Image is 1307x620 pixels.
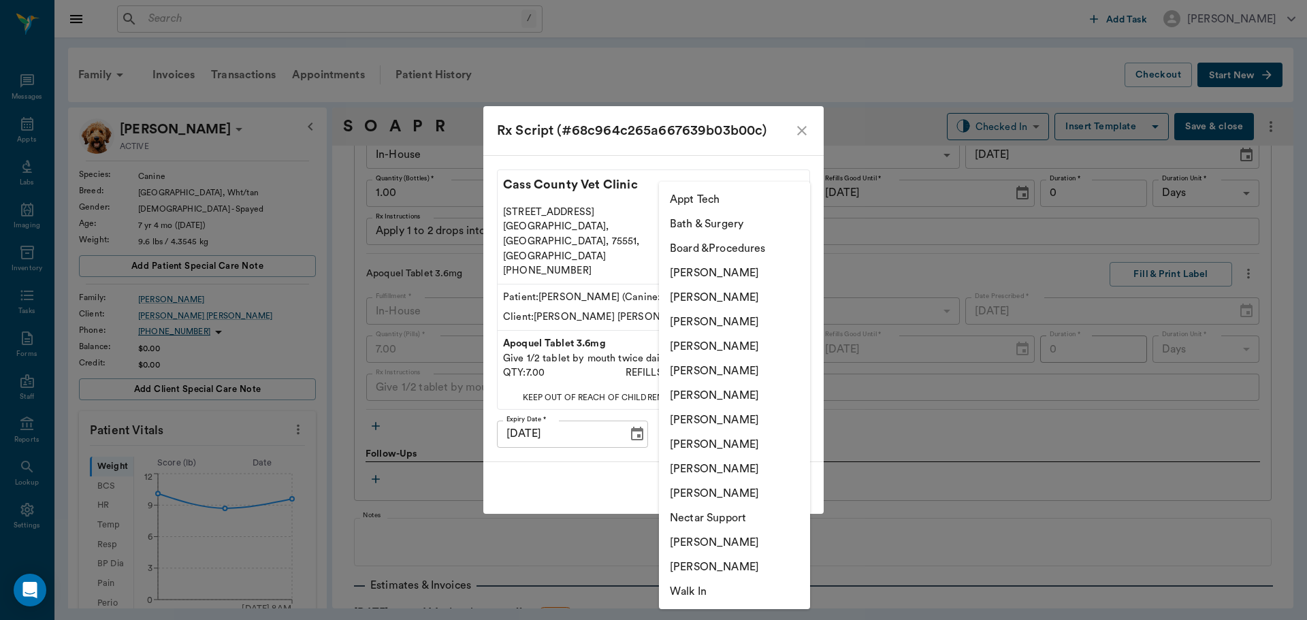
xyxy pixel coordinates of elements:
li: Walk In [659,579,810,604]
li: Board &Procedures [659,236,810,261]
li: Appt Tech [659,187,810,212]
li: [PERSON_NAME] [659,359,810,383]
li: [PERSON_NAME] [659,481,810,506]
li: Nectar Support [659,506,810,530]
li: [PERSON_NAME] [659,457,810,481]
li: [PERSON_NAME] [659,555,810,579]
div: Open Intercom Messenger [14,574,46,606]
li: [PERSON_NAME] [659,530,810,555]
li: [PERSON_NAME] [659,383,810,408]
li: [PERSON_NAME] [659,285,810,310]
li: Bath & Surgery [659,212,810,236]
li: [PERSON_NAME] [659,432,810,457]
li: [PERSON_NAME] [659,408,810,432]
li: [PERSON_NAME] [659,261,810,285]
li: [PERSON_NAME] [659,310,810,334]
li: [PERSON_NAME] [659,334,810,359]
